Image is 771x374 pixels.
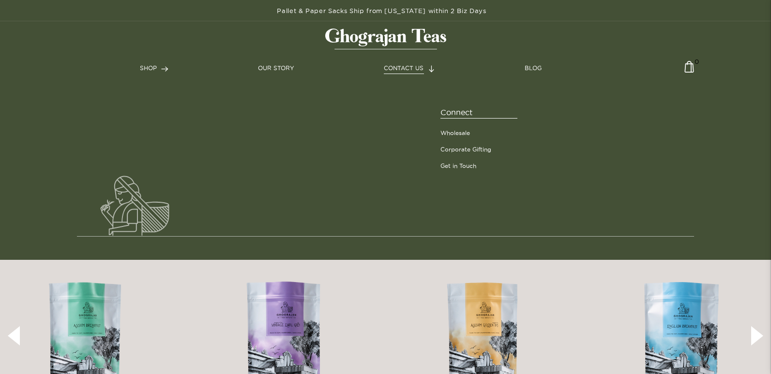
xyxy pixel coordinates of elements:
img: forward-arrow.svg [161,66,168,72]
a: Get in Touch [440,162,476,170]
span: 0 [695,57,699,61]
a: SHOP [140,64,168,73]
a: 0 [684,61,694,80]
span: CONTACT US [384,65,423,71]
a: Corporate Gifting [440,145,491,154]
span: SHOP [140,65,157,71]
a: BLOG [525,64,542,73]
a: OUR STORY [258,64,294,73]
img: forward-arrow.svg [429,65,434,73]
img: cart-icon-matt.svg [684,61,694,80]
span: Connect [440,106,517,119]
a: CONTACT US [384,64,435,73]
img: logo-matt.svg [325,29,446,49]
a: Wholesale [440,129,470,137]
